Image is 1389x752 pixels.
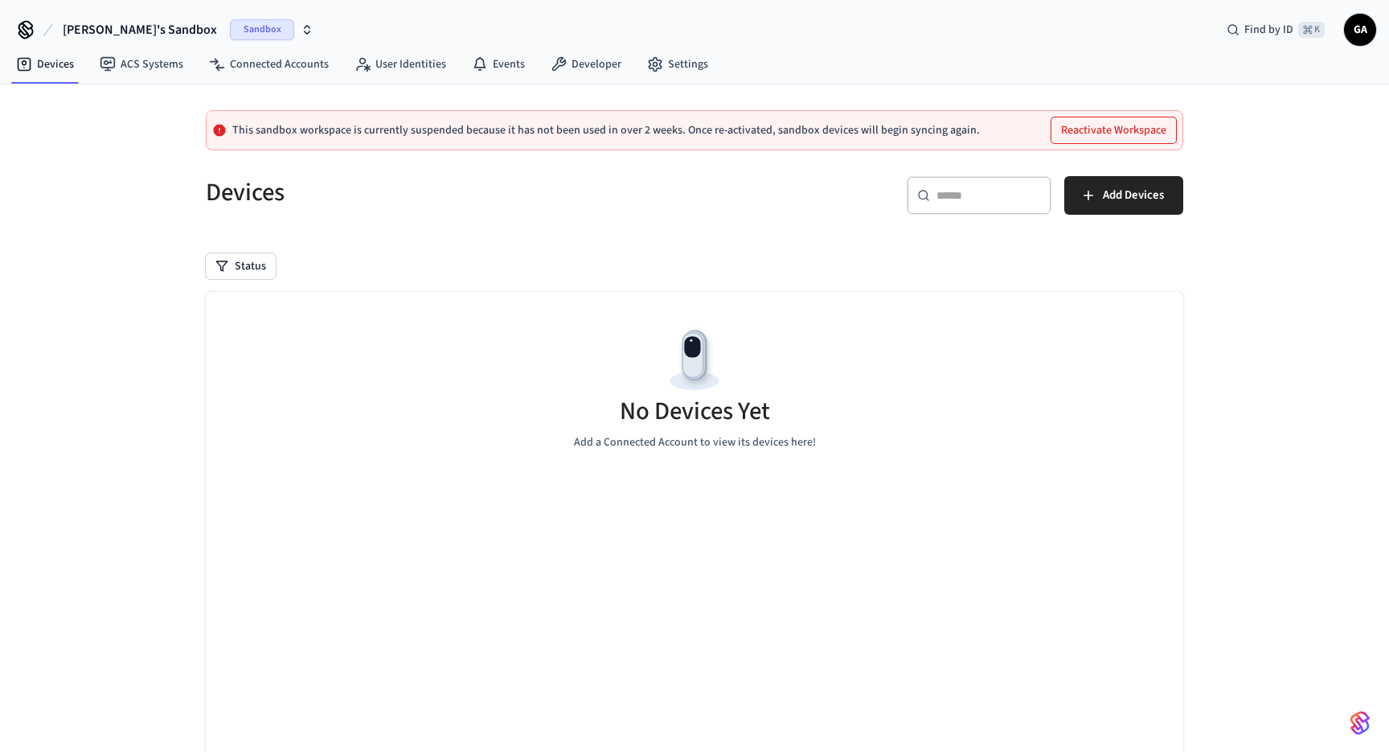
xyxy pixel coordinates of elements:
a: ACS Systems [87,50,196,79]
img: Devices Empty State [658,324,731,397]
button: GA [1344,14,1376,46]
a: Devices [3,50,87,79]
a: Developer [538,50,634,79]
p: Add a Connected Account to view its devices here! [574,434,816,451]
a: Events [459,50,538,79]
span: GA [1346,15,1375,44]
span: [PERSON_NAME]'s Sandbox [63,20,217,39]
p: This sandbox workspace is currently suspended because it has not been used in over 2 weeks. Once ... [232,124,980,137]
a: Settings [634,50,721,79]
button: Reactivate Workspace [1051,117,1176,143]
span: Find by ID [1244,22,1293,38]
span: Sandbox [230,19,294,40]
span: Add Devices [1103,185,1164,206]
h5: Devices [206,176,685,209]
button: Status [206,253,276,279]
span: ⌘ K [1298,22,1325,38]
button: Add Devices [1064,176,1183,215]
div: Find by ID⌘ K [1214,15,1338,44]
h5: No Devices Yet [620,395,770,428]
a: Connected Accounts [196,50,342,79]
img: SeamLogoGradient.69752ec5.svg [1350,710,1370,736]
a: User Identities [342,50,459,79]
